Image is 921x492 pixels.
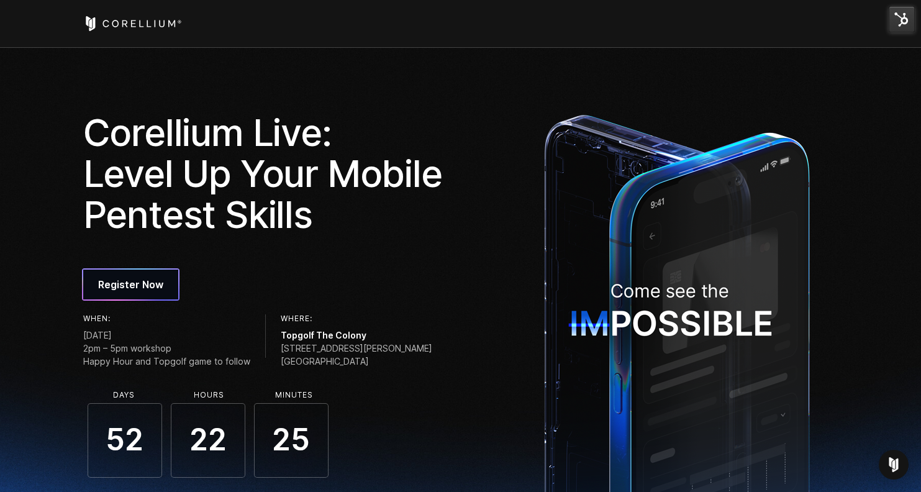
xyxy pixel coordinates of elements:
h6: Where: [281,314,432,323]
div: Open Intercom Messenger [879,450,909,480]
h1: Corellium Live: Level Up Your Mobile Pentest Skills [83,112,452,235]
li: Hours [172,391,247,399]
span: [DATE] [83,329,250,342]
span: Register Now [98,277,163,292]
span: 25 [254,403,329,478]
span: 52 [88,403,162,478]
li: Minutes [257,391,332,399]
span: [STREET_ADDRESS][PERSON_NAME] [GEOGRAPHIC_DATA] [281,342,432,368]
span: 22 [171,403,245,478]
img: HubSpot Tools Menu Toggle [889,6,915,32]
span: Topgolf The Colony [281,329,432,342]
a: Register Now [83,270,178,299]
a: Corellium Home [83,16,182,31]
li: Days [87,391,161,399]
h6: When: [83,314,250,323]
span: 2pm – 5pm workshop Happy Hour and Topgolf game to follow [83,342,250,368]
